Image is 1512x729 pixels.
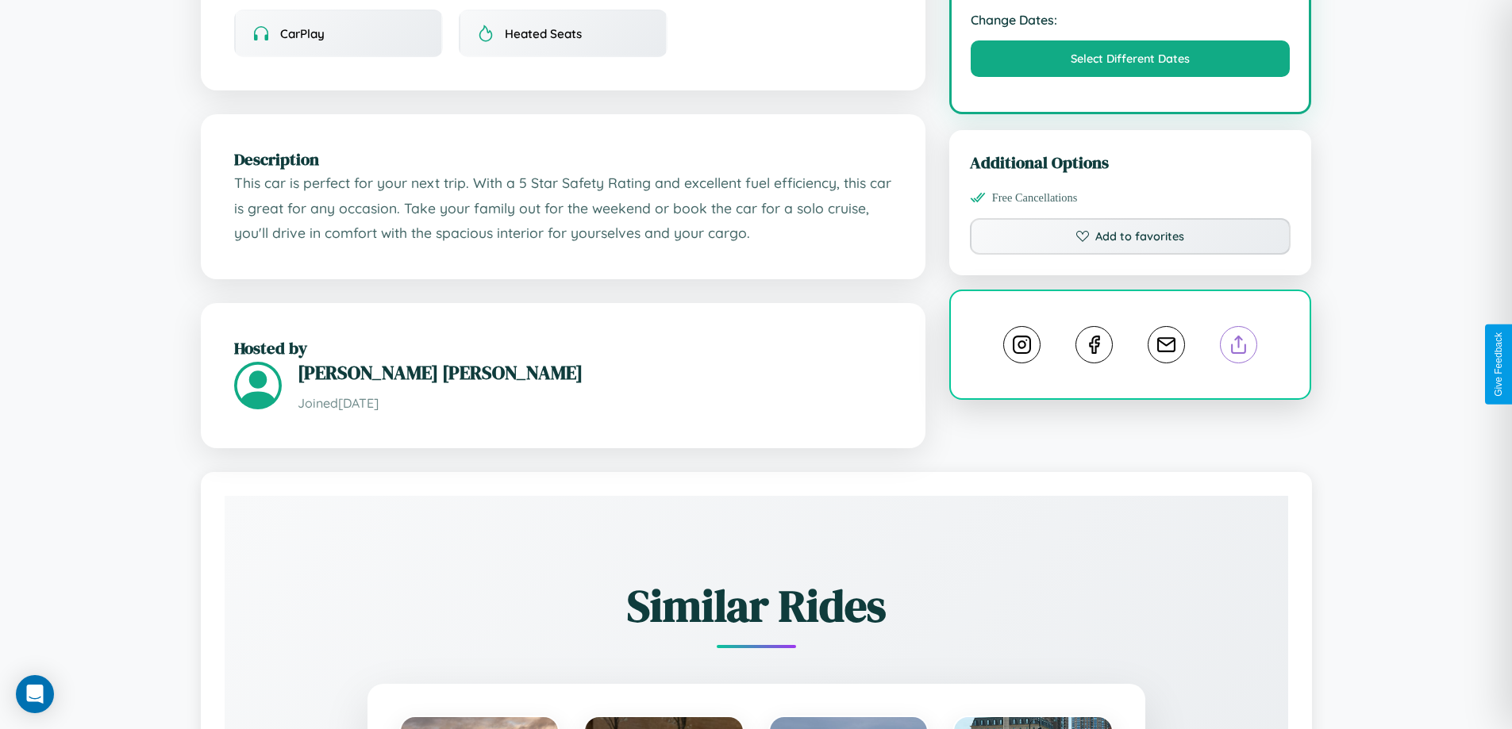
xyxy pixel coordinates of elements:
div: Give Feedback [1493,332,1504,397]
span: Heated Seats [505,26,582,41]
p: This car is perfect for your next trip. With a 5 Star Safety Rating and excellent fuel efficiency... [234,171,892,246]
h2: Hosted by [234,336,892,359]
h2: Similar Rides [280,575,1233,636]
strong: Change Dates: [971,12,1291,28]
span: Free Cancellations [992,191,1078,205]
h3: Additional Options [970,151,1291,174]
div: Open Intercom Messenger [16,675,54,713]
span: CarPlay [280,26,325,41]
p: Joined [DATE] [298,392,892,415]
h3: [PERSON_NAME] [PERSON_NAME] [298,359,892,386]
h2: Description [234,148,892,171]
button: Select Different Dates [971,40,1291,77]
button: Add to favorites [970,218,1291,255]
